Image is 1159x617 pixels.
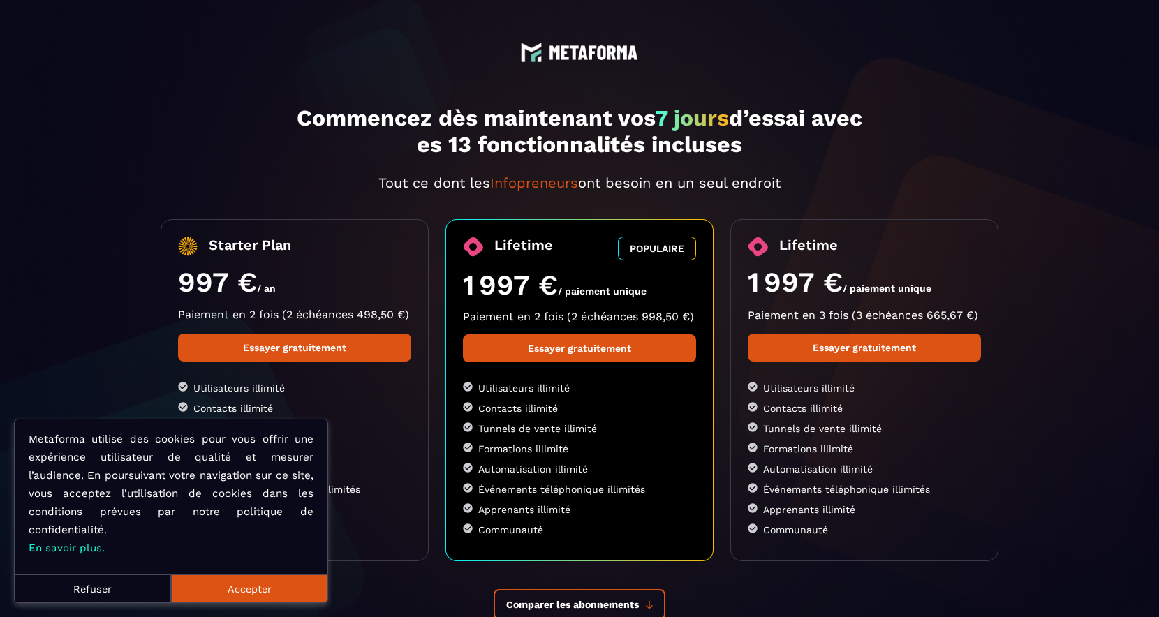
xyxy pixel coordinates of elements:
[171,574,327,602] button: Accepter
[506,599,639,610] span: Comparer les abonnements
[178,308,411,321] p: Paiement en 2 fois (2 échéances 498,50 €)
[463,269,558,302] span: 1 997 €
[549,45,638,60] img: logo
[748,308,981,322] p: Paiement en 3 fois (3 échéances 665,67 €)
[29,430,313,557] p: Metaforma utilise des cookies pour vous offrir une expérience utilisateur de qualité et mesurer l...
[463,402,696,414] li: Contacts illimité
[161,131,998,158] p: es 13 fonctionnalités incluses
[178,382,188,392] img: checked
[748,266,843,299] span: 1 997 €
[463,443,473,452] img: checked
[178,402,188,412] img: checked
[463,382,696,394] li: Utilisateurs illimité
[618,237,696,260] button: POPULAIRE
[463,483,696,495] li: Événements téléphonique illimités
[178,266,257,299] span: 997 €
[748,523,981,535] li: Communauté
[161,105,998,158] h1: Commencez dès maintenant vos d’essai avec
[463,334,696,362] a: Essayer gratuitement
[748,523,758,533] img: checked
[748,463,981,475] li: Automatisation illimité
[748,402,981,414] li: Contacts illimité
[463,483,473,493] img: checked
[748,443,981,454] li: Formations illimité
[655,105,729,131] span: 7 jours
[463,503,696,515] li: Apprenants illimité
[748,422,758,432] img: checked
[257,283,276,294] span: / an
[463,523,473,533] img: checked
[463,382,473,392] img: checked
[748,483,758,493] img: checked
[463,463,696,475] li: Automatisation illimité
[779,237,838,257] span: Lifetime
[178,334,411,362] a: Essayer gratuitement
[748,463,758,473] img: checked
[178,382,411,394] li: Utilisateurs illimité
[748,483,981,495] li: Événements téléphonique illimités
[490,174,578,191] span: Infopreneurs
[463,310,696,323] p: Paiement en 2 fois (2 échéances 998,50 €)
[748,443,758,452] img: checked
[463,402,473,412] img: checked
[630,243,684,254] span: POPULAIRE
[161,174,998,191] p: Tout ce dont les ont besoin en un seul endroit
[748,503,981,515] li: Apprenants illimité
[748,422,981,434] li: Tunnels de vente illimité
[15,574,171,602] button: Refuser
[178,402,411,414] li: Contacts illimité
[748,503,758,513] img: checked
[494,237,553,260] span: Lifetime
[748,334,981,362] a: Essayer gratuitement
[463,523,696,535] li: Communauté
[748,382,981,394] li: Utilisateurs illimité
[558,285,647,297] span: / paiement unique
[521,42,542,63] img: logo
[463,422,473,432] img: checked
[843,283,931,294] span: / paiement unique
[748,402,758,412] img: checked
[29,542,105,554] a: En savoir plus.
[463,463,473,473] img: checked
[463,503,473,513] img: checked
[463,422,696,434] li: Tunnels de vente illimité
[209,237,291,256] span: Starter Plan
[748,382,758,392] img: checked
[463,443,696,454] li: Formations illimité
